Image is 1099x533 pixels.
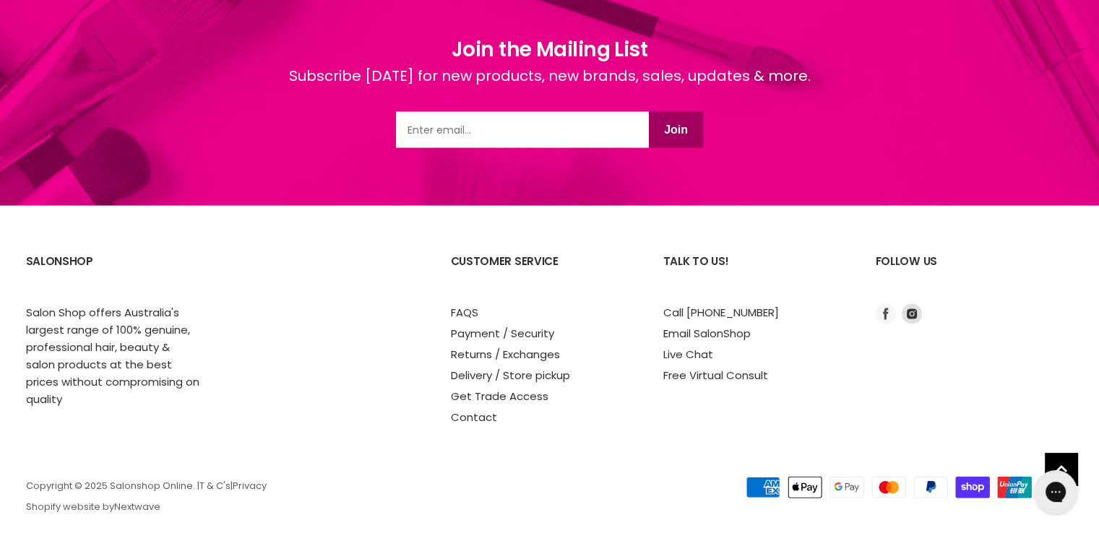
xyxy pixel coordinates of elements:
span: Back to top [1045,453,1077,490]
div: Subscribe [DATE] for new products, new brands, sales, updates & more. [289,65,811,112]
h2: Customer Service [451,243,634,303]
h1: Join the Mailing List [289,35,811,65]
input: Email [396,112,649,148]
a: Nextwave [114,500,160,513]
h2: Talk to us! [663,243,847,303]
p: Copyright © 2025 Salonshop Online. | | Shopify website by [26,481,646,513]
iframe: Gorgias live chat messenger [1027,465,1085,519]
a: Free Virtual Consult [663,368,768,383]
h2: Follow us [876,243,1074,303]
a: Live Chat [663,347,713,362]
a: T & C's [199,479,230,493]
a: Delivery / Store pickup [451,368,570,383]
a: Privacy [233,479,267,493]
button: Join [649,112,703,148]
a: Contact [451,409,497,425]
a: Get Trade Access [451,389,548,404]
p: Salon Shop offers Australia's largest range of 100% genuine, professional hair, beauty & salon pr... [26,304,199,408]
a: Payment / Security [451,326,554,341]
a: Call [PHONE_NUMBER] [663,305,779,320]
a: FAQS [451,305,478,320]
a: Back to top [1045,453,1077,485]
a: Email SalonShop [663,326,751,341]
h2: SalonShop [26,243,210,303]
a: Returns / Exchanges [451,347,560,362]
